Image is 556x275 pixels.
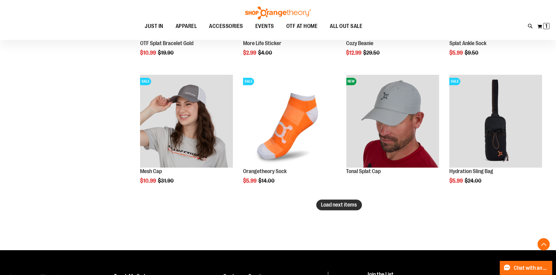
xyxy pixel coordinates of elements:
a: More Life Sticker [243,40,281,46]
span: ACCESSORIES [209,19,243,33]
a: Product image for Grey Tonal Splat CapNEW [346,75,439,168]
span: Load next items [321,202,357,208]
a: Splat Ankle Sock [449,40,486,46]
span: $12.99 [346,50,363,56]
a: Product image for Hydration Sling BagSALE [449,75,542,168]
span: $5.99 [449,178,464,184]
img: Shop Orangetheory [244,6,312,19]
button: Back To Top [538,238,550,250]
span: $5.99 [243,178,257,184]
span: $14.00 [258,178,276,184]
span: JUST IN [145,19,164,33]
span: $24.00 [465,178,482,184]
span: OTF AT HOME [286,19,318,33]
a: Orangetheory Sock [243,168,287,174]
a: Mesh Cap [140,168,162,174]
img: Product image for Hydration Sling Bag [449,75,542,168]
span: APPAREL [176,19,197,33]
span: $9.50 [465,50,479,56]
span: SALE [449,78,460,85]
img: Product image for Orangetheory Sock [243,75,336,168]
div: product [343,72,442,184]
a: Tonal Splat Cap [346,168,381,174]
span: $29.50 [364,50,381,56]
span: $2.99 [243,50,257,56]
span: EVENTS [255,19,274,33]
div: product [446,72,545,199]
img: Product image for Orangetheory Mesh Cap [140,75,233,168]
div: product [240,72,339,199]
span: 1 [546,23,548,29]
span: $31.90 [158,178,175,184]
span: Chat with an Expert [514,265,549,271]
span: NEW [346,78,356,85]
button: Chat with an Expert [500,261,553,275]
span: $4.00 [258,50,273,56]
a: Product image for Orangetheory Mesh CapSALE [140,75,233,168]
span: $19.90 [158,50,175,56]
span: SALE [140,78,151,85]
span: SALE [243,78,254,85]
span: $10.99 [140,50,157,56]
a: Cozy Beanie [346,40,374,46]
span: ALL OUT SALE [330,19,363,33]
img: Product image for Grey Tonal Splat Cap [346,75,439,168]
div: product [137,72,236,199]
span: $10.99 [140,178,157,184]
a: Product image for Orangetheory SockSALE [243,75,336,168]
span: $5.99 [449,50,464,56]
a: Hydration Sling Bag [449,168,493,174]
button: Load next items [316,199,362,210]
a: OTF Splat Bracelet Gold [140,40,193,46]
